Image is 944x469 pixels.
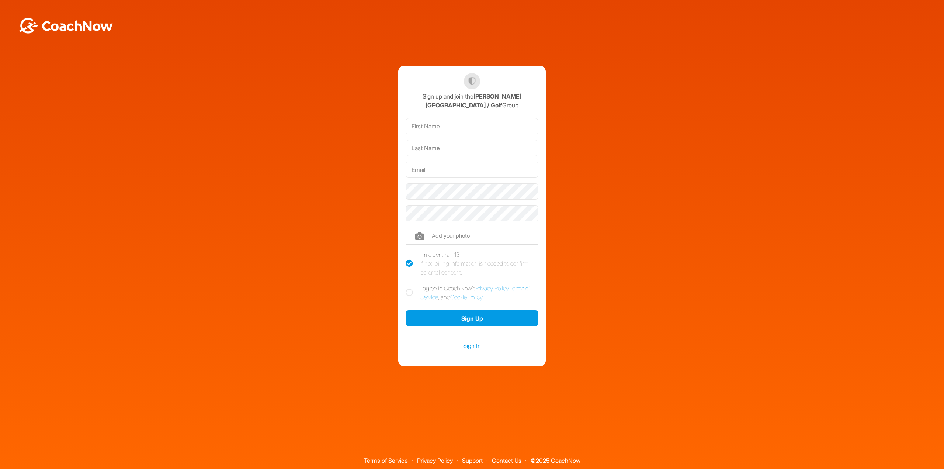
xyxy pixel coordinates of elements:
[406,310,538,326] button: Sign Up
[406,92,538,110] div: Sign up and join the Group
[406,118,538,134] input: First Name
[18,18,114,34] img: BwLJSsUCoWCh5upNqxVrqldRgqLPVwmV24tXu5FoVAoFEpwwqQ3VIfuoInZCoVCoTD4vwADAC3ZFMkVEQFDAAAAAElFTkSuQmCC
[406,341,538,351] a: Sign In
[364,457,408,464] a: Terms of Service
[406,162,538,178] input: Email
[450,293,482,301] a: Cookie Policy
[417,457,453,464] a: Privacy Policy
[527,452,584,463] span: © 2025 CoachNow
[406,284,538,301] label: I agree to CoachNow's , , and .
[475,284,509,292] a: Privacy Policy
[426,93,521,109] strong: [PERSON_NAME][GEOGRAPHIC_DATA] / Golf
[420,250,538,277] div: I'm older than 13
[406,140,538,156] input: Last Name
[462,457,483,464] a: Support
[464,73,480,89] img: King's Grant Golf Academy
[492,457,521,464] a: Contact Us
[420,259,538,277] div: If not, billing information is needed to confirm parental consent.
